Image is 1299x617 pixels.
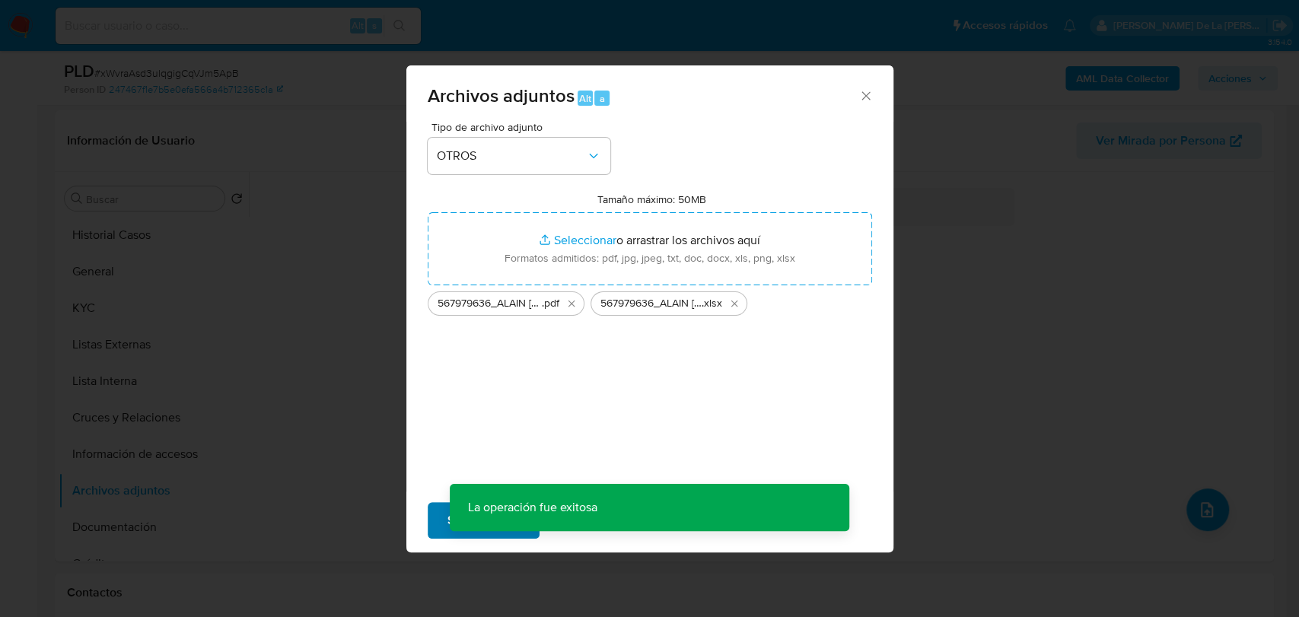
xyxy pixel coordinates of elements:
[562,294,581,313] button: Eliminar 567979636_ALAIN GOMEZ MENDEZ_AGO2025.pdf
[597,192,706,206] label: Tamaño máximo: 50MB
[438,296,542,311] span: 567979636_ALAIN [PERSON_NAME] MENDEZ_AGO2025
[428,502,540,539] button: Subir archivo
[579,91,591,106] span: Alt
[428,82,575,109] span: Archivos adjuntos
[565,504,615,537] span: Cancelar
[600,91,605,106] span: a
[725,294,743,313] button: Eliminar 567979636_ALAIN GOMEZ MENDEZ_AGO2025.xlsx
[431,122,614,132] span: Tipo de archivo adjunto
[428,285,872,316] ul: Archivos seleccionados
[702,296,722,311] span: .xlsx
[600,296,702,311] span: 567979636_ALAIN [PERSON_NAME] MENDEZ_AGO2025
[542,296,559,311] span: .pdf
[450,484,616,531] p: La operación fue exitosa
[428,138,610,174] button: OTROS
[858,88,872,102] button: Cerrar
[447,504,520,537] span: Subir archivo
[437,148,586,164] span: OTROS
